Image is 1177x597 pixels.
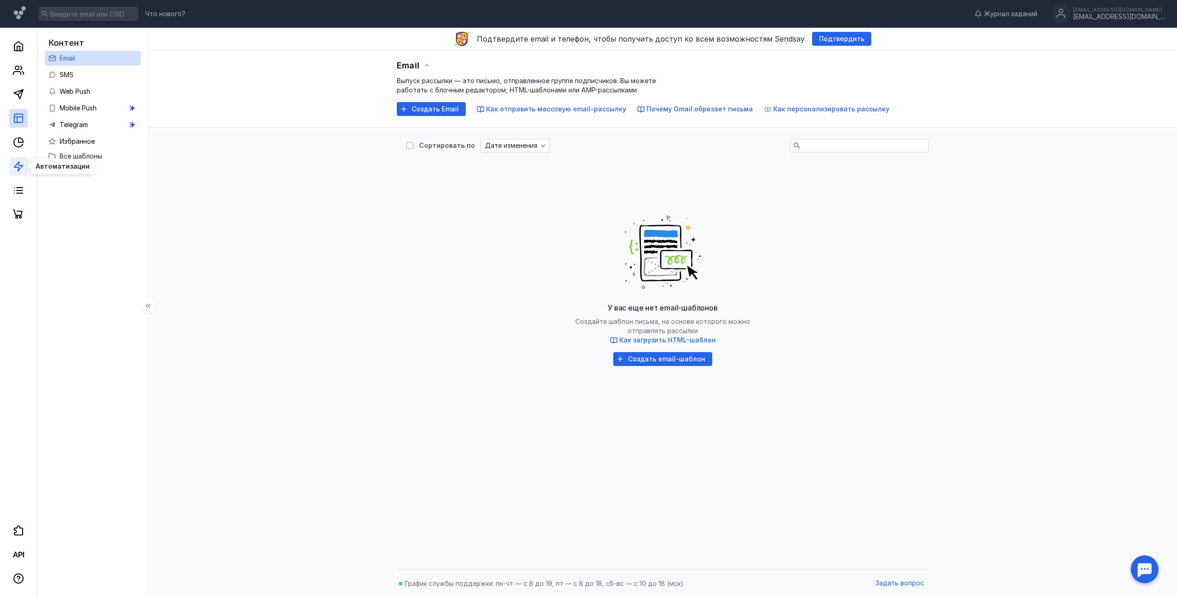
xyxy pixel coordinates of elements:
span: Все шаблоны [60,152,102,160]
span: Как загрузить HTML-шаблон [619,336,716,344]
span: Как отправить массовую email-рассылку [486,105,626,113]
span: Email [60,54,75,62]
div: Сортировать по [419,142,475,149]
span: Избранное [60,137,95,145]
button: Как персонализировать рассылку [764,104,889,114]
span: Журнал заданий [984,9,1037,18]
div: [EMAIL_ADDRESS][DOMAIN_NAME] [1073,13,1165,21]
div: [EMAIL_ADDRESS][DOMAIN_NAME] [1073,7,1165,12]
span: Mobile Push [60,104,97,112]
a: Что нового? [141,11,190,17]
button: Почему Gmail обрезает письма [637,104,753,114]
span: Подтвердить [819,35,864,43]
button: Задать вопрос [871,577,929,591]
span: Что нового? [145,11,185,17]
span: Выпуск рассылки — это письмо, отправленное группе подписчиков. Вы можете работать с блочным редак... [397,77,656,94]
span: Автоматизации [36,163,90,170]
a: Журнал заданий [970,9,1042,18]
a: Mobile Push [45,101,141,116]
span: Дате изменения [485,142,537,150]
button: Создать Email [397,102,466,116]
a: Telegram [45,117,141,132]
button: Создать email-шаблон [613,352,712,366]
span: SMS [60,71,74,79]
span: Как персонализировать рассылку [773,105,889,113]
span: Подтвердите email и телефон, чтобы получить доступ ко всем возможностям Sendsay [477,34,805,43]
input: Введите email или CSID [39,7,138,21]
span: Почему Gmail обрезает письма [647,105,753,113]
span: Создать email-шаблон [628,355,705,363]
span: График службы поддержки: пн-чт — с 8 до 19, пт — с 8 до 18, сб-вс — с 10 до 18 (мск) [405,579,684,587]
a: SMS [45,67,141,82]
span: У вас еще нет email-шаблонов [608,303,717,312]
span: Создать Email [412,105,459,113]
button: Подтвердить [812,32,871,46]
span: Telegram [60,121,88,128]
span: Создайте шаблон письма, на основе которого можно отправлять рассылки [570,317,755,345]
a: Избранное [45,134,141,149]
span: Контент [49,38,84,48]
button: Все шаблоны [49,149,137,164]
button: Дате изменения [481,139,550,152]
a: Email [45,51,141,66]
button: Как загрузить HTML-шаблон [610,335,716,345]
span: Web Push [60,87,90,95]
span: Задать вопрос [875,579,924,587]
a: Web Push [45,84,141,99]
button: Как отправить массовую email-рассылку [477,104,626,114]
span: Email [397,61,419,70]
